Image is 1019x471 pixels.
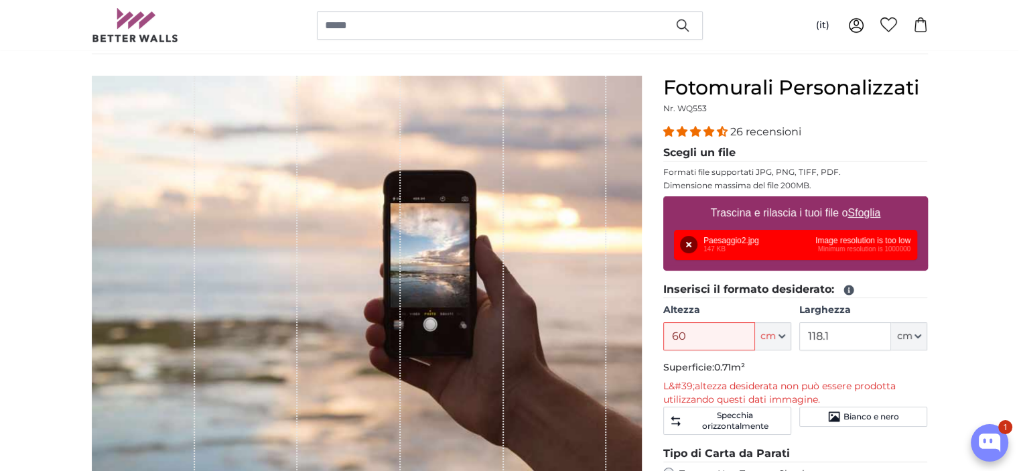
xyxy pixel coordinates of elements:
h1: Fotomurali Personalizzati [663,76,928,100]
label: Altezza [663,304,791,317]
p: L&#39;altezza desiderata non può essere prodotta utilizzando questi dati immagine. [663,380,928,407]
img: Betterwalls [92,8,179,42]
div: 1 [998,420,1012,434]
legend: Scegli un file [663,145,928,161]
p: Superficie: [663,361,928,375]
span: 26 recensioni [730,125,801,138]
span: cm [896,330,912,343]
u: Sfoglia [847,207,880,218]
span: Nr. WQ553 [663,103,707,113]
legend: Tipo di Carta da Parati [663,446,928,462]
label: Trascina e rilascia i tuoi file o [705,200,886,226]
span: Specchia orizzontalmente [685,410,785,431]
button: (it) [805,13,840,38]
span: Bianco e nero [843,411,899,422]
p: Formati file supportati JPG, PNG, TIFF, PDF. [663,167,928,178]
span: 0.71m² [714,361,745,373]
button: Specchia orizzontalmente [663,407,791,435]
span: 4.54 stars [663,125,730,138]
button: Bianco e nero [799,407,927,427]
p: Dimensione massima del file 200MB. [663,180,928,191]
span: cm [760,330,776,343]
button: cm [891,322,927,350]
label: Larghezza [799,304,927,317]
button: Open chatbox [971,424,1008,462]
legend: Inserisci il formato desiderato: [663,281,928,298]
button: cm [755,322,791,350]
